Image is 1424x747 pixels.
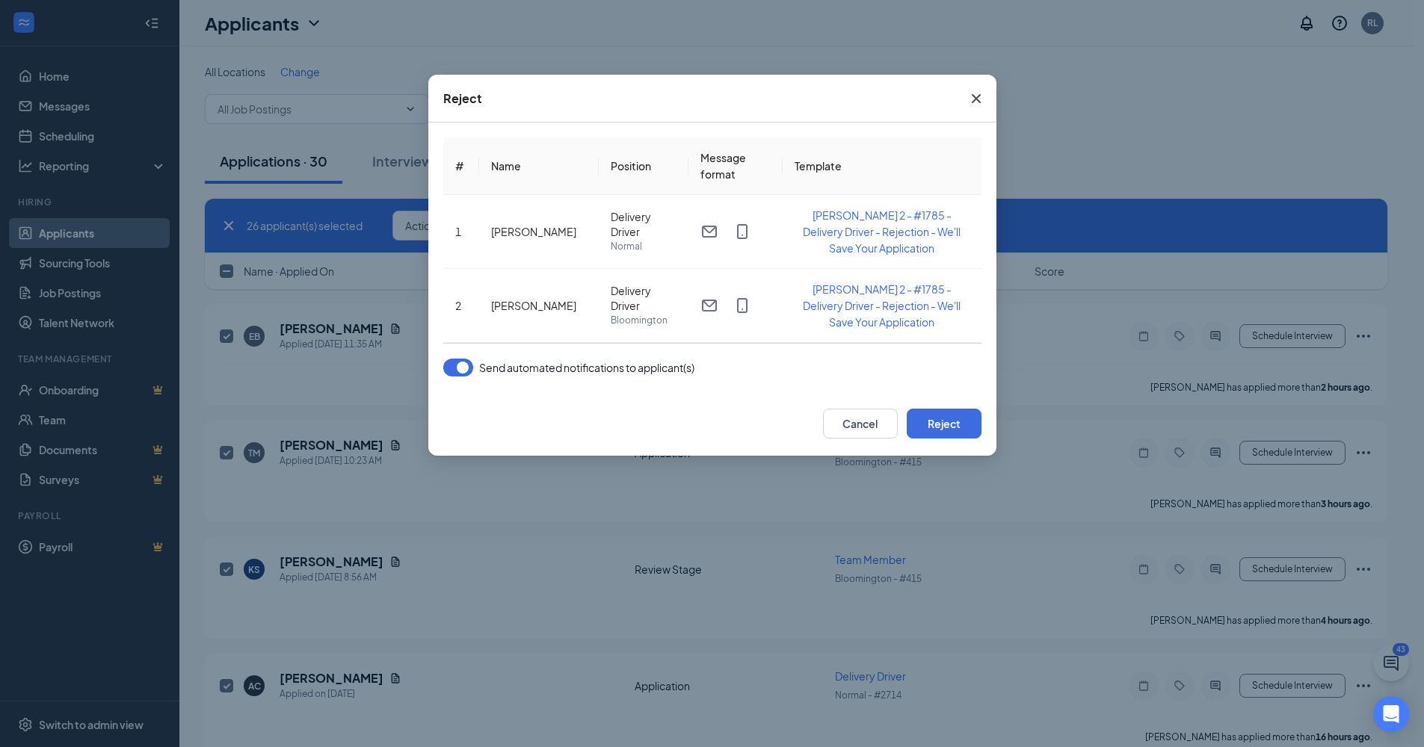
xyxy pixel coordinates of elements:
td: [PERSON_NAME] [479,269,599,343]
svg: Email [700,297,718,314]
button: Reject [907,409,981,438]
button: [PERSON_NAME] 2 - #1785 - Delivery Driver - Rejection - We'll Save Your Application [795,207,969,256]
span: [PERSON_NAME] 2 - #1785 - Delivery Driver - Rejection - We'll Save Your Application [803,208,961,255]
svg: Email [700,223,718,241]
span: Send automated notifications to applicant(s) [479,359,694,376]
button: Cancel [823,409,898,438]
svg: Cross [967,90,985,108]
button: [PERSON_NAME] 2 - #1785 - Delivery Driver - Rejection - We'll Save Your Application [795,281,969,330]
th: # [443,137,479,195]
th: Position [599,137,688,195]
svg: MobileSms [733,223,751,241]
th: Template [783,137,981,195]
svg: MobileSms [733,297,751,314]
span: Delivery Driver [611,209,676,239]
th: Message format [688,137,783,195]
span: Delivery Driver [611,283,676,313]
button: Close [956,75,996,123]
span: Normal [611,239,676,254]
div: Open Intercom Messenger [1373,696,1409,732]
th: Name [479,137,599,195]
span: [PERSON_NAME] 2 - #1785 - Delivery Driver - Rejection - We'll Save Your Application [803,282,961,329]
span: 2 [455,299,461,312]
span: 1 [455,225,461,238]
td: [PERSON_NAME] [479,195,599,269]
span: Bloomington [611,313,676,328]
div: Reject [443,90,482,107]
